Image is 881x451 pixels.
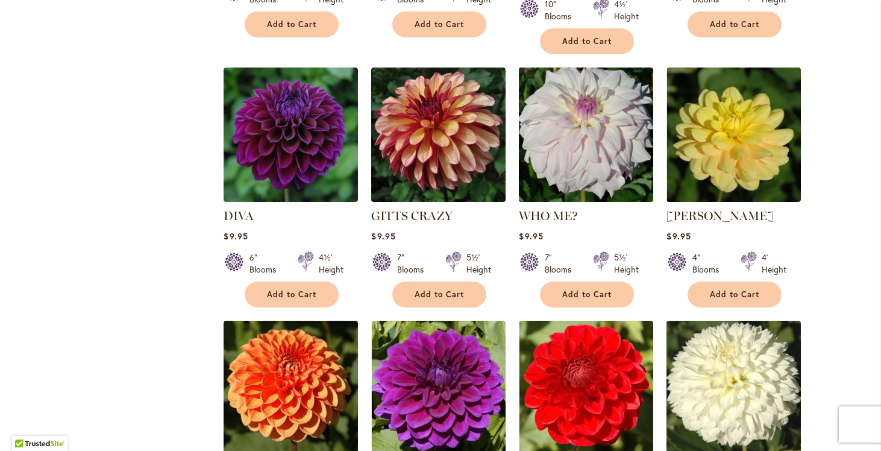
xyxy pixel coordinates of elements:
[371,230,395,242] span: $9.95
[267,289,316,300] span: Add to Cart
[666,209,774,223] a: [PERSON_NAME]
[519,209,578,223] a: WHO ME?
[545,251,578,276] div: 7" Blooms
[392,282,486,307] button: Add to Cart
[245,11,339,37] button: Add to Cart
[371,209,453,223] a: GITTS CRAZY
[224,193,358,204] a: Diva
[224,68,358,202] img: Diva
[371,68,506,202] img: Gitts Crazy
[392,11,486,37] button: Add to Cart
[562,289,612,300] span: Add to Cart
[688,282,782,307] button: Add to Cart
[692,251,726,276] div: 4" Blooms
[371,193,506,204] a: Gitts Crazy
[224,230,248,242] span: $9.95
[516,64,657,205] img: Who Me?
[762,251,786,276] div: 4' Height
[540,282,634,307] button: Add to Cart
[267,19,316,30] span: Add to Cart
[666,68,801,202] img: AHOY MATEY
[666,193,801,204] a: AHOY MATEY
[710,289,759,300] span: Add to Cart
[224,209,254,223] a: DIVA
[466,251,491,276] div: 5½' Height
[397,251,431,276] div: 7" Blooms
[562,36,612,46] span: Add to Cart
[666,230,691,242] span: $9.95
[245,282,339,307] button: Add to Cart
[519,230,543,242] span: $9.95
[415,289,464,300] span: Add to Cart
[688,11,782,37] button: Add to Cart
[519,193,653,204] a: Who Me?
[249,251,283,276] div: 6" Blooms
[319,251,343,276] div: 4½' Height
[415,19,464,30] span: Add to Cart
[540,28,634,54] button: Add to Cart
[9,408,43,442] iframe: Launch Accessibility Center
[614,251,639,276] div: 5½' Height
[710,19,759,30] span: Add to Cart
